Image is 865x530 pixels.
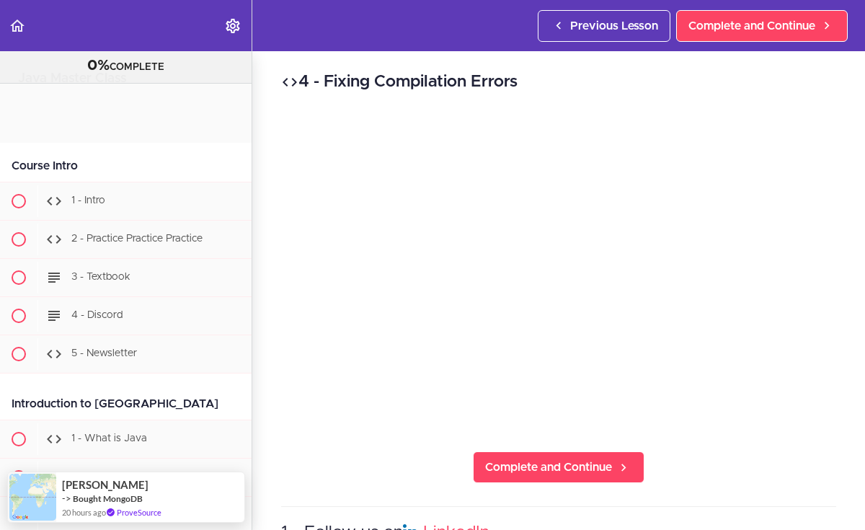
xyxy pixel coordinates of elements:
[71,272,130,282] span: 3 - Textbook
[117,506,161,518] a: ProveSource
[71,348,137,358] span: 5 - Newsletter
[71,195,105,206] span: 1 - Intro
[485,459,612,476] span: Complete and Continue
[9,474,56,521] img: provesource social proof notification image
[71,433,147,443] span: 1 - What is Java
[62,508,106,517] span: 20 hours ago
[62,493,71,504] span: ->
[473,451,644,483] a: Complete and Continue
[570,17,658,35] span: Previous Lesson
[87,58,110,73] span: 0%
[676,10,848,42] a: Complete and Continue
[281,70,836,94] h2: 4 - Fixing Compilation Errors
[9,17,26,35] svg: Back to course curriculum
[62,479,148,493] span: [PERSON_NAME]
[688,17,815,35] span: Complete and Continue
[224,17,241,35] svg: Settings Menu
[71,310,123,320] span: 4 - Discord
[18,57,234,76] div: COMPLETE
[538,10,670,42] a: Previous Lesson
[73,493,143,504] a: Bought MongoDB
[71,234,203,244] span: 2 - Practice Practice Practice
